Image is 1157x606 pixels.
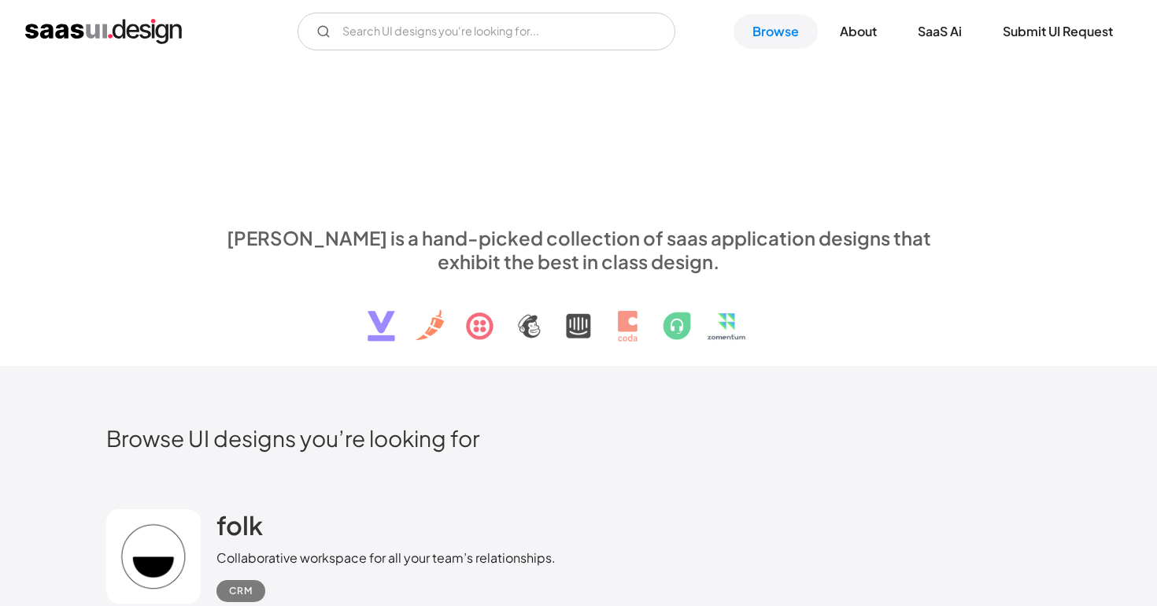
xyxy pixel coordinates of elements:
img: text, icon, saas logo [340,273,817,355]
input: Search UI designs you're looking for... [298,13,675,50]
a: SaaS Ai [899,14,981,49]
a: About [821,14,896,49]
form: Email Form [298,13,675,50]
a: home [25,19,182,44]
div: [PERSON_NAME] is a hand-picked collection of saas application designs that exhibit the best in cl... [216,226,941,273]
h1: Explore SaaS UI design patterns & interactions. [216,89,941,210]
a: folk [216,509,263,549]
a: Browse [734,14,818,49]
div: CRM [229,582,253,600]
div: Collaborative workspace for all your team’s relationships. [216,549,556,567]
h2: Browse UI designs you’re looking for [106,424,1051,452]
a: Submit UI Request [984,14,1132,49]
h2: folk [216,509,263,541]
